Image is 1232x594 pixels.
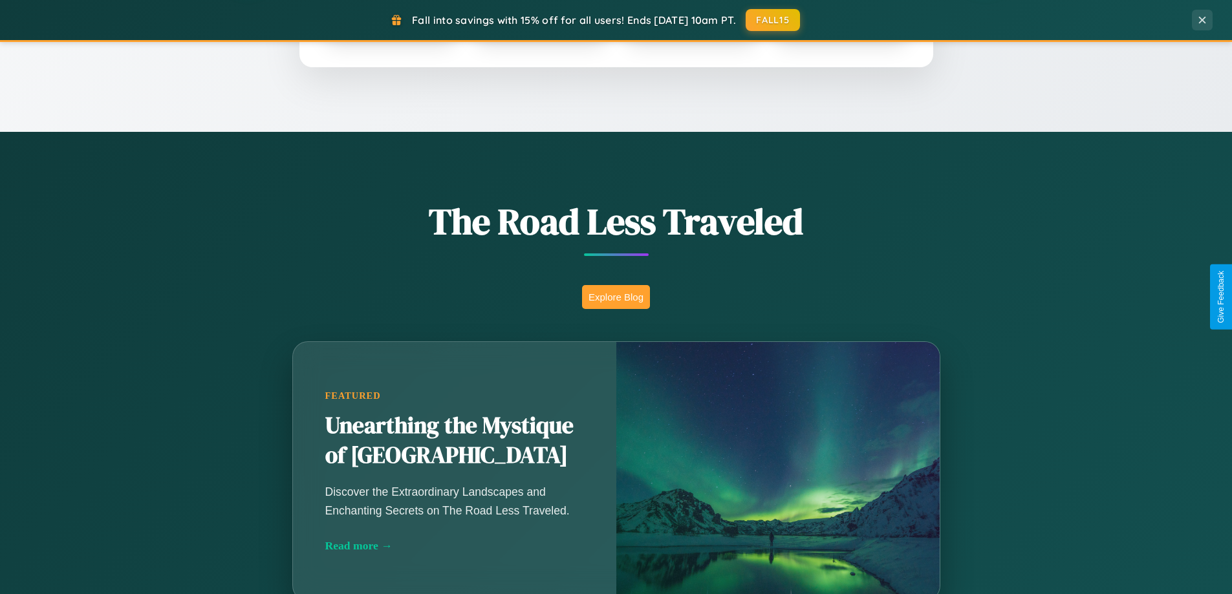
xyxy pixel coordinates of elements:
h2: Unearthing the Mystique of [GEOGRAPHIC_DATA] [325,411,584,471]
div: Give Feedback [1216,271,1226,323]
p: Discover the Extraordinary Landscapes and Enchanting Secrets on The Road Less Traveled. [325,483,584,519]
div: Featured [325,390,584,401]
h1: The Road Less Traveled [228,196,1004,246]
div: Read more → [325,539,584,553]
span: Fall into savings with 15% off for all users! Ends [DATE] 10am PT. [412,14,736,27]
button: FALL15 [746,9,800,31]
button: Explore Blog [582,285,650,309]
